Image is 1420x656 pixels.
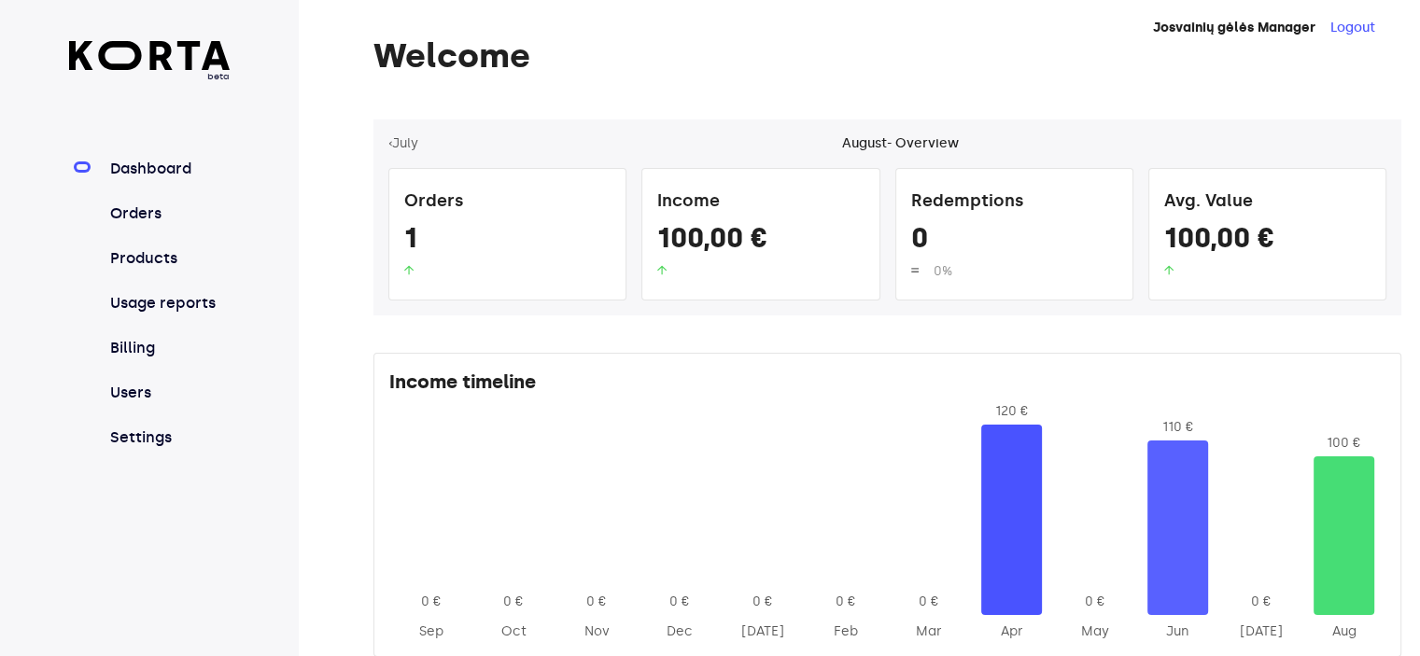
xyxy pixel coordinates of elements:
[1230,593,1291,611] div: 0 €
[404,265,414,275] img: up
[1064,593,1125,611] div: 0 €
[1153,20,1315,35] strong: Josvainių gėlės Manager
[657,221,864,262] div: 100,00 €
[106,292,231,314] a: Usage reports
[106,426,231,449] a: Settings
[911,184,1118,221] div: Redemptions
[388,134,418,153] button: ‹July
[899,622,960,641] div: 2025-Mar
[981,402,1042,421] div: 120 €
[404,184,611,221] div: Orders
[567,622,627,641] div: 2024-Nov
[401,622,461,641] div: 2024-Sep
[733,593,794,611] div: 0 €
[106,382,231,404] a: Users
[981,622,1042,641] div: 2025-Apr
[816,622,877,641] div: 2025-Feb
[1064,622,1125,641] div: 2025-May
[69,41,231,70] img: Korta
[1314,434,1374,453] div: 100 €
[1164,184,1371,221] div: Avg. Value
[484,622,544,641] div: 2024-Oct
[1330,19,1375,37] button: Logout
[69,41,231,83] a: beta
[842,134,959,153] div: August - Overview
[899,593,960,611] div: 0 €
[404,221,611,262] div: 1
[1147,622,1208,641] div: 2025-Jun
[1314,622,1374,641] div: 2025-Aug
[934,263,952,279] span: 0%
[401,593,461,611] div: 0 €
[733,622,794,641] div: 2025-Jan
[106,337,231,359] a: Billing
[650,622,710,641] div: 2024-Dec
[106,202,231,225] a: Orders
[484,593,544,611] div: 0 €
[650,593,710,611] div: 0 €
[816,593,877,611] div: 0 €
[1147,418,1208,437] div: 110 €
[657,184,864,221] div: Income
[911,221,1118,262] div: 0
[1164,221,1371,262] div: 100,00 €
[106,247,231,270] a: Products
[911,265,919,275] img: up
[389,369,1385,402] div: Income timeline
[1230,622,1291,641] div: 2025-Jul
[567,593,627,611] div: 0 €
[373,37,1401,75] h1: Welcome
[1164,265,1174,275] img: up
[657,265,667,275] img: up
[69,70,231,83] span: beta
[106,158,231,180] a: Dashboard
